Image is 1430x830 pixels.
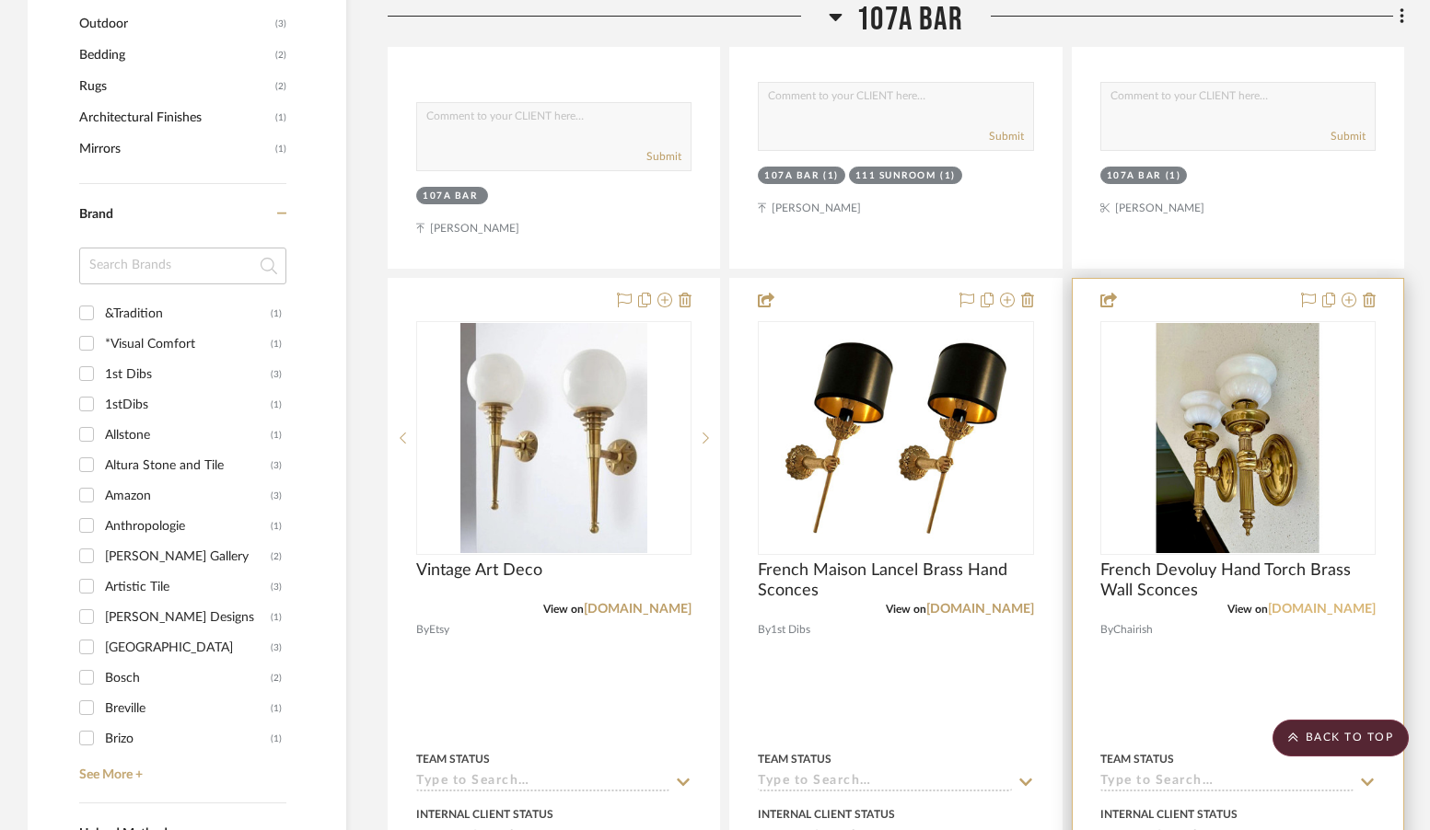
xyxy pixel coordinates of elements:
[416,621,429,639] span: By
[1331,128,1366,144] button: Submit
[764,169,819,183] div: 107A Bar
[1166,169,1181,183] div: (1)
[105,481,271,511] div: Amazon
[460,323,648,553] img: Vintage Art Deco
[271,481,282,511] div: (3)
[423,190,477,203] div: 107A Bar
[1100,560,1376,601] span: French Devoluy Hand Torch Brass Wall Sconces
[271,512,282,541] div: (1)
[416,751,490,767] div: Team Status
[758,751,831,767] div: Team Status
[105,299,271,329] div: &Tradition
[79,208,113,221] span: Brand
[271,360,282,389] div: (3)
[758,560,1033,601] span: French Maison Lancel Brass Hand Sconces
[429,621,449,639] span: Etsy
[271,572,282,602] div: (3)
[275,103,286,133] span: (1)
[758,621,771,639] span: By
[271,329,282,359] div: (1)
[105,329,271,359] div: *Visual Comfort
[79,40,271,71] span: Bedding
[105,694,271,723] div: Breville
[275,40,286,70] span: (2)
[105,451,271,480] div: Altura Stone and Tile
[416,560,542,581] span: Vintage Art Deco
[989,128,1024,144] button: Submit
[1100,751,1174,767] div: Team Status
[940,169,956,183] div: (1)
[1113,621,1153,639] span: Chairish
[416,806,553,823] div: Internal Client Status
[275,9,286,39] span: (3)
[758,774,1011,791] input: Type to Search…
[105,572,271,602] div: Artistic Tile
[1107,169,1161,183] div: 107A Bar
[79,133,271,165] span: Mirrors
[105,512,271,541] div: Anthropologie
[79,248,286,284] input: Search Brands
[105,603,271,632] div: [PERSON_NAME] Designs
[1100,806,1238,823] div: Internal Client Status
[275,72,286,101] span: (2)
[759,322,1032,554] div: 0
[771,621,810,639] span: 1st Dibs
[271,390,282,420] div: (1)
[271,299,282,329] div: (1)
[75,754,286,783] a: See More +
[271,542,282,571] div: (2)
[886,604,926,615] span: View on
[79,8,271,40] span: Outdoor
[823,169,839,183] div: (1)
[105,421,271,450] div: Allstone
[1268,603,1376,616] a: [DOMAIN_NAME]
[271,724,282,754] div: (1)
[271,421,282,450] div: (1)
[271,633,282,663] div: (3)
[105,633,271,663] div: [GEOGRAPHIC_DATA]
[646,148,681,165] button: Submit
[1122,323,1353,553] img: French Devoluy Hand Torch Brass Wall Sconces
[105,663,271,693] div: Bosch
[1273,720,1409,756] scroll-to-top-button: BACK TO TOP
[275,134,286,164] span: (1)
[1227,604,1268,615] span: View on
[105,724,271,754] div: Brizo
[584,603,692,616] a: [DOMAIN_NAME]
[855,169,936,183] div: 111 Sunroom
[79,71,271,102] span: Rugs
[105,390,271,420] div: 1stDibs
[758,806,895,823] div: Internal Client Status
[105,360,271,389] div: 1st Dibs
[1100,774,1354,791] input: Type to Search…
[543,604,584,615] span: View on
[416,774,669,791] input: Type to Search…
[271,694,282,723] div: (1)
[1100,621,1113,639] span: By
[79,102,271,133] span: Architectural Finishes
[271,451,282,480] div: (3)
[926,603,1034,616] a: [DOMAIN_NAME]
[105,542,271,571] div: [PERSON_NAME] Gallery
[271,603,282,632] div: (1)
[271,663,282,693] div: (2)
[781,323,1011,553] img: French Maison Lancel Brass Hand Sconces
